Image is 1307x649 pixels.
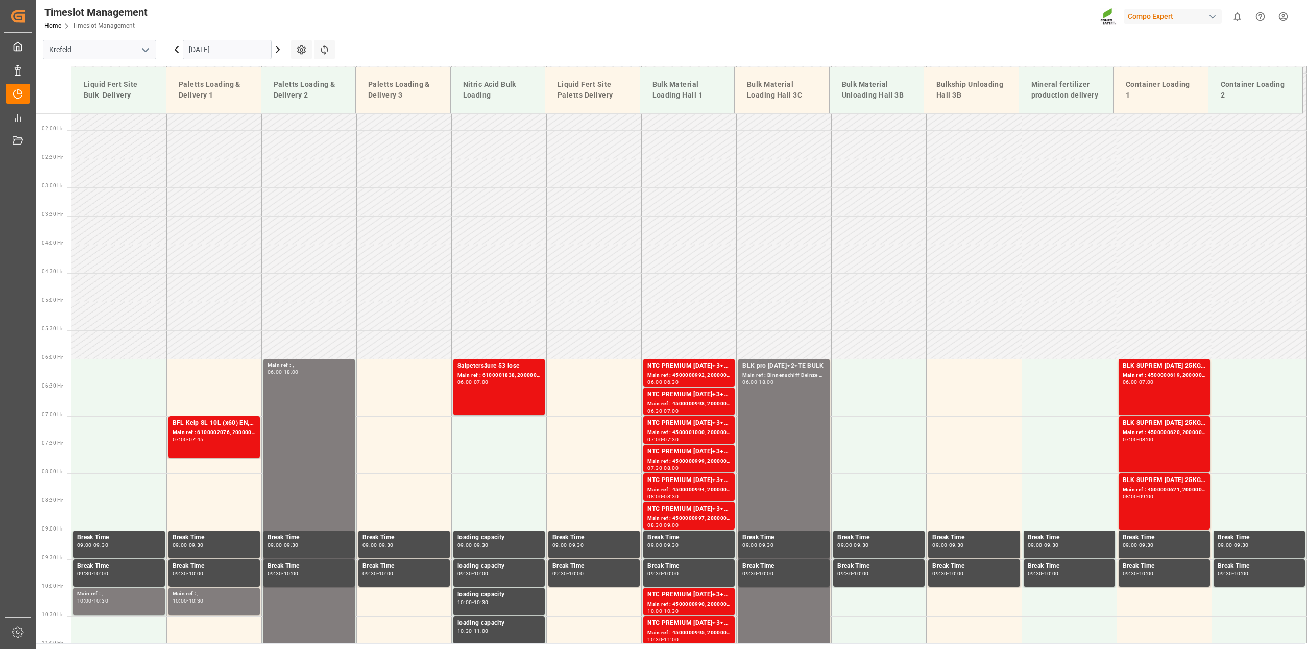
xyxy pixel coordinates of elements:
div: BFL Kelp SL 10L (x60) EN,ITBC PLUS [DATE] 9M 25kg (x42) INTBC PLUS [DATE] 6M 25kg (x42) INTBFL AV... [173,418,256,428]
div: Break Time [837,561,921,571]
div: 10:00 [93,571,108,576]
div: Main ref : , [173,590,256,598]
div: Break Time [268,561,351,571]
div: - [757,380,759,384]
span: 08:30 Hr [42,497,63,503]
div: - [92,543,93,547]
div: Main ref : 4500000990, 2000001025 [647,600,731,609]
div: Break Time [1028,533,1111,543]
div: Break Time [647,561,731,571]
div: 09:00 [932,543,947,547]
div: 06:30 [647,408,662,413]
div: BLK SUPREM [DATE] 25KG (x42) INT MTO [1123,475,1206,486]
div: Break Time [77,561,161,571]
div: Compo Expert [1124,9,1222,24]
div: 06:00 [742,380,757,384]
div: Liquid Fert Site Bulk Delivery [80,75,158,105]
div: - [567,543,569,547]
div: 09:30 [854,543,868,547]
div: 06:00 [268,370,282,374]
div: 06:30 [664,380,679,384]
div: 10:30 [93,598,108,603]
div: 10:00 [379,571,394,576]
span: 06:00 Hr [42,354,63,360]
span: 07:30 Hr [42,440,63,446]
div: NTC PREMIUM [DATE]+3+TE BULK [647,361,731,371]
input: Type to search/select [43,40,156,59]
img: Screenshot%202023-09-29%20at%2010.02.21.png_1712312052.png [1100,8,1117,26]
div: Break Time [837,533,921,543]
div: 10:00 [189,571,204,576]
div: 09:30 [1044,543,1059,547]
div: Main ref : 4500001000, 2000001025 [647,428,731,437]
div: 09:30 [268,571,282,576]
div: - [947,543,949,547]
div: 09:30 [552,571,567,576]
div: Break Time [173,561,256,571]
div: - [1137,571,1139,576]
div: 06:00 [457,380,472,384]
div: NTC PREMIUM [DATE]+3+TE BULK [647,618,731,629]
div: Break Time [362,533,446,543]
div: 08:00 [647,494,662,499]
div: Container Loading 1 [1122,75,1200,105]
div: 11:00 [664,637,679,642]
div: Nitric Acid Bulk Loading [459,75,537,105]
div: 06:00 [647,380,662,384]
div: Break Time [742,561,826,571]
button: open menu [137,42,153,58]
span: 03:00 Hr [42,183,63,188]
div: Mineral fertilizer production delivery [1027,75,1105,105]
div: 09:30 [284,543,299,547]
div: 09:00 [742,543,757,547]
div: - [187,598,188,603]
div: BLK SUPREM [DATE] 25KG (x42) INT MTO [1123,361,1206,371]
span: 03:30 Hr [42,211,63,217]
div: BLK SUPREM [DATE] 25KG (x42) INT MTO [1123,418,1206,428]
div: NTC PREMIUM [DATE]+3+TE BULK [647,390,731,400]
div: 09:30 [1139,543,1154,547]
span: 05:30 Hr [42,326,63,331]
div: 09:00 [77,543,92,547]
div: 10:00 [1044,571,1059,576]
div: NTC PREMIUM [DATE]+3+TE BULK [647,418,731,428]
div: 09:00 [1218,543,1232,547]
div: Bulk Material Loading Hall 1 [648,75,727,105]
div: 09:30 [1028,571,1043,576]
div: - [662,408,664,413]
div: 09:30 [362,571,377,576]
div: - [1137,494,1139,499]
div: 09:30 [932,571,947,576]
div: 10:00 [474,571,489,576]
div: 10:00 [569,571,584,576]
div: 07:00 [664,408,679,413]
span: 09:30 Hr [42,555,63,560]
div: 09:00 [664,523,679,527]
div: Break Time [552,533,636,543]
div: 10:00 [949,571,964,576]
div: - [1137,380,1139,384]
div: - [472,629,474,633]
div: - [662,494,664,499]
div: 09:30 [664,543,679,547]
div: 10:00 [284,571,299,576]
span: 02:00 Hr [42,126,63,131]
div: - [282,571,283,576]
div: 09:00 [1139,494,1154,499]
div: 10:00 [854,571,868,576]
div: Break Time [1123,533,1206,543]
div: 09:30 [1123,571,1137,576]
div: - [92,598,93,603]
div: Main ref : 4500000621, 2000000565 [1123,486,1206,494]
div: 09:00 [362,543,377,547]
div: - [947,571,949,576]
button: show 0 new notifications [1226,5,1249,28]
div: 18:00 [284,370,299,374]
div: - [472,380,474,384]
div: Break Time [362,561,446,571]
div: - [282,370,283,374]
div: 08:00 [1123,494,1137,499]
div: Bulk Material Unloading Hall 3B [838,75,916,105]
div: 10:00 [647,609,662,613]
div: - [662,543,664,547]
